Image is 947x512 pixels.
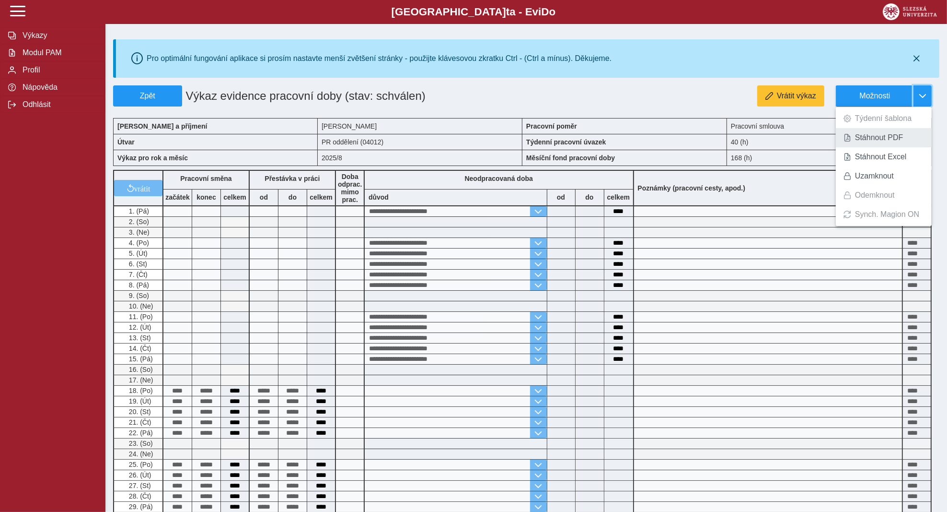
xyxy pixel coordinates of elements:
span: 29. (Pá) [127,503,153,511]
span: 13. (St) [127,334,151,342]
b: Výkaz pro rok a měsíc [117,154,188,162]
span: 15. (Pá) [127,355,153,363]
span: 3. (Ne) [127,228,150,236]
img: logo_web_su.png [883,3,937,20]
b: [PERSON_NAME] a příjmení [117,122,207,130]
b: [GEOGRAPHIC_DATA] a - Evi [29,6,918,18]
span: Stáhnout Excel [855,153,907,161]
b: Měsíční fond pracovní doby [526,154,615,162]
b: Útvar [117,138,135,146]
b: celkem [604,193,633,201]
span: Modul PAM [20,48,97,57]
button: Možnosti [836,85,913,107]
span: 20. (St) [127,408,151,416]
span: 28. (Čt) [127,492,151,500]
b: celkem [221,193,249,201]
span: Výkazy [20,31,97,40]
span: 23. (So) [127,440,153,447]
span: 18. (Po) [127,387,153,394]
span: 16. (So) [127,366,153,373]
span: 2. (So) [127,218,149,226]
b: do [576,193,604,201]
span: Vrátit výkaz [777,92,816,100]
span: Možnosti [844,92,906,100]
span: 7. (Čt) [127,271,148,278]
div: PR oddělení (04012) [318,134,522,150]
div: Pro optimální fungování aplikace si prosím nastavte menší zvětšení stránky - použijte klávesovou ... [147,54,612,63]
b: důvod [369,193,389,201]
b: Pracovní poměr [526,122,577,130]
span: 19. (Út) [127,397,151,405]
div: [PERSON_NAME] [318,118,522,134]
b: Poznámky (pracovní cesty, apod.) [634,184,750,192]
span: 21. (Čt) [127,418,151,426]
div: 2025/8 [318,150,522,166]
span: 22. (Pá) [127,429,153,437]
span: 17. (Ne) [127,376,153,384]
b: od [250,193,278,201]
span: 5. (Út) [127,250,148,257]
b: od [547,193,575,201]
span: 25. (Po) [127,461,153,468]
button: Vrátit výkaz [757,85,824,107]
b: začátek [163,193,192,201]
div: 168 (h) [727,150,932,166]
b: Doba odprac. mimo prac. [338,173,362,203]
b: celkem [307,193,335,201]
span: 10. (Ne) [127,302,153,310]
button: Zpět [113,85,182,107]
b: do [278,193,307,201]
b: Pracovní směna [180,175,231,182]
div: 40 (h) [727,134,932,150]
span: 24. (Ne) [127,450,153,458]
span: Odhlásit [20,100,97,109]
span: 26. (Út) [127,471,151,479]
b: Neodpracovaná doba [465,175,533,182]
span: t [506,6,509,18]
span: 12. (Út) [127,323,151,331]
span: o [549,6,556,18]
span: 1. (Pá) [127,207,149,215]
span: 9. (So) [127,292,149,299]
span: Stáhnout PDF [855,134,903,142]
button: vrátit [114,180,162,196]
b: Přestávka v práci [265,175,320,182]
span: 27. (St) [127,482,151,489]
b: Týdenní pracovní úvazek [526,138,606,146]
span: 6. (St) [127,260,147,268]
span: Profil [20,66,97,74]
div: Pracovní smlouva [727,118,932,134]
span: D [541,6,549,18]
span: 14. (Čt) [127,345,151,352]
b: konec [192,193,220,201]
span: Uzamknout [855,172,894,180]
span: 11. (Po) [127,313,153,321]
span: Zpět [117,92,178,100]
span: vrátit [134,184,150,192]
span: 8. (Pá) [127,281,149,289]
h1: Výkaz evidence pracovní doby (stav: schválen) [182,85,458,107]
span: Nápověda [20,83,97,92]
span: 4. (Po) [127,239,149,247]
